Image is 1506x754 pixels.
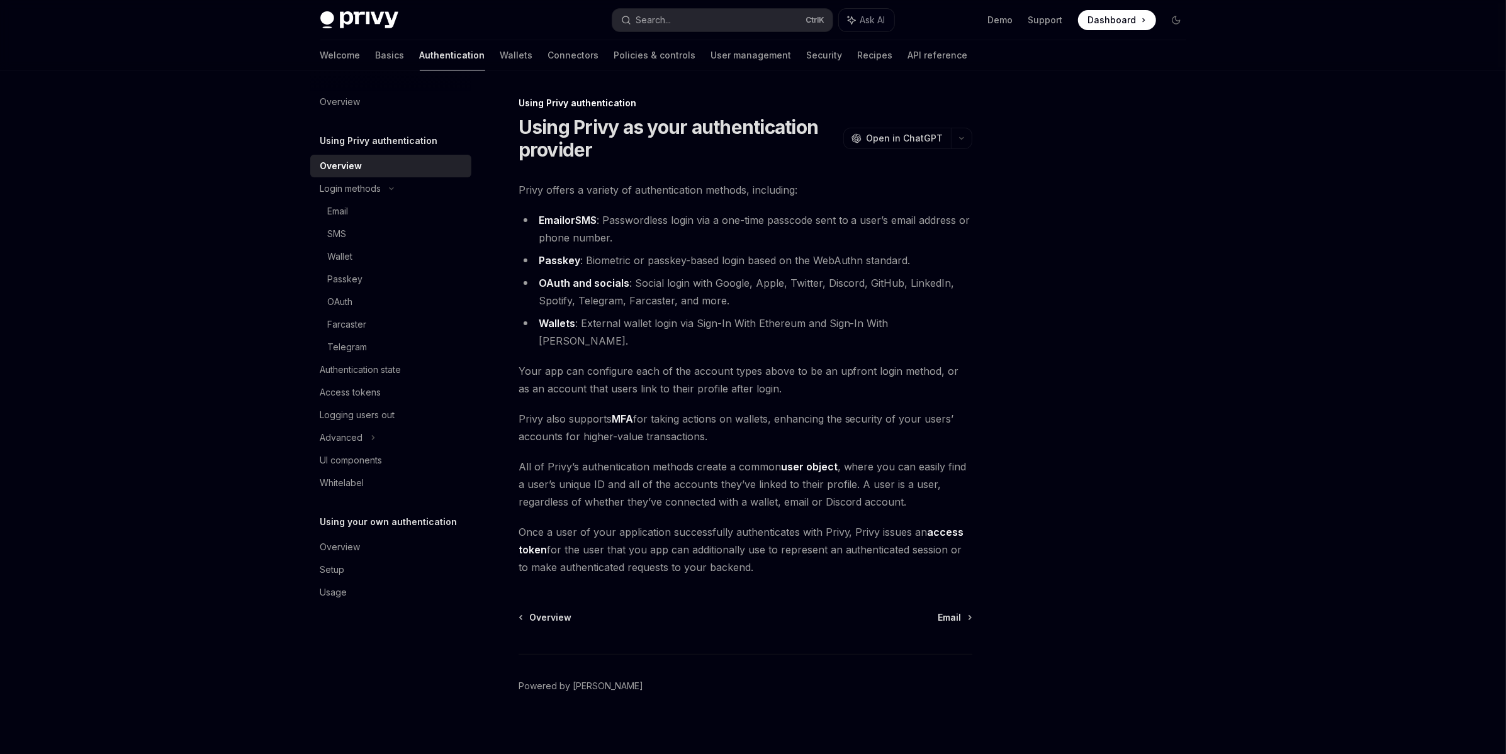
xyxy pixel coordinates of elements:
[858,40,893,70] a: Recipes
[320,562,345,577] div: Setup
[908,40,968,70] a: API reference
[1078,10,1156,30] a: Dashboard
[519,523,972,576] span: Once a user of your application successfully authenticates with Privy, Privy issues an for the us...
[310,358,471,381] a: Authentication state
[539,214,597,227] strong: or
[320,181,381,196] div: Login methods
[310,558,471,581] a: Setup
[310,581,471,604] a: Usage
[320,514,458,529] h5: Using your own authentication
[539,277,629,290] a: OAuth and socials
[320,133,438,148] h5: Using Privy authentication
[420,40,485,70] a: Authentication
[839,9,894,31] button: Ask AI
[988,14,1013,26] a: Demo
[539,317,575,330] a: Wallets
[519,181,972,199] span: Privy offers a variety of authentication methods, including:
[636,13,672,28] div: Search...
[938,611,962,624] span: Email
[310,155,471,177] a: Overview
[310,245,471,268] a: Wallet
[860,14,885,26] span: Ask AI
[310,536,471,558] a: Overview
[310,91,471,113] a: Overview
[310,291,471,313] a: OAuth
[807,40,843,70] a: Security
[320,475,364,491] div: Whitelabel
[310,404,471,426] a: Logging users out
[612,413,633,426] a: MFA
[320,430,363,445] div: Advanced
[806,15,825,25] span: Ctrl K
[612,9,833,31] button: Search...CtrlK
[328,272,363,287] div: Passkey
[310,472,471,494] a: Whitelabel
[519,362,972,397] span: Your app can configure each of the account types above to be an upfront login method, or as an ac...
[519,458,972,511] span: All of Privy’s authentication methods create a common , where you can easily find a user’s unique...
[328,340,368,355] div: Telegram
[328,204,349,219] div: Email
[519,314,972,350] li: : External wallet login via Sign-In With Ethereum and Sign-In With [PERSON_NAME].
[310,336,471,358] a: Telegram
[938,611,971,624] a: Email
[529,611,571,624] span: Overview
[320,453,383,468] div: UI components
[310,200,471,223] a: Email
[548,40,599,70] a: Connectors
[320,40,361,70] a: Welcome
[519,116,838,161] h1: Using Privy as your authentication provider
[519,410,972,445] span: Privy also supports for taking actions on wallets, enhancing the security of your users’ accounts...
[1166,10,1186,30] button: Toggle dark mode
[1028,14,1063,26] a: Support
[310,268,471,291] a: Passkey
[320,362,402,377] div: Authentication state
[843,128,951,149] button: Open in ChatGPT
[500,40,533,70] a: Wallets
[310,223,471,245] a: SMS
[320,407,395,423] div: Logging users out
[320,11,398,29] img: dark logo
[320,94,361,109] div: Overview
[328,294,353,309] div: OAuth
[328,249,353,264] div: Wallet
[376,40,405,70] a: Basics
[320,585,347,600] div: Usage
[519,252,972,269] li: : Biometric or passkey-based login based on the WebAuthn standard.
[328,226,347,241] div: SMS
[310,381,471,404] a: Access tokens
[320,540,361,555] div: Overview
[575,214,597,227] a: SMS
[310,449,471,472] a: UI components
[519,211,972,247] li: : Passwordless login via a one-time passcode sent to a user’s email address or phone number.
[520,611,571,624] a: Overview
[539,214,565,227] a: Email
[711,40,792,70] a: User management
[1088,14,1137,26] span: Dashboard
[519,680,643,692] a: Powered by [PERSON_NAME]
[539,254,580,267] a: Passkey
[328,317,367,332] div: Farcaster
[614,40,696,70] a: Policies & controls
[310,313,471,336] a: Farcaster
[867,132,943,145] span: Open in ChatGPT
[320,158,362,174] div: Overview
[519,274,972,309] li: : Social login with Google, Apple, Twitter, Discord, GitHub, LinkedIn, Spotify, Telegram, Farcast...
[519,97,972,109] div: Using Privy authentication
[320,385,381,400] div: Access tokens
[781,460,838,474] a: user object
